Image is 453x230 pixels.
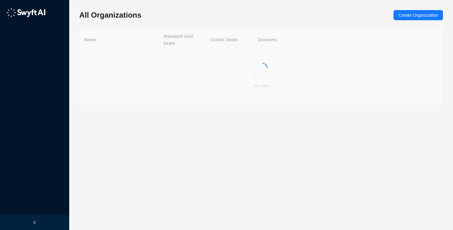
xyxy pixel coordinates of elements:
[258,63,267,72] span: loading
[394,10,443,20] button: Create Organization
[399,12,438,19] span: Create Organization
[79,10,141,20] h3: All Organizations
[6,8,46,17] img: logo-05li4sbe.png
[32,220,37,225] span: left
